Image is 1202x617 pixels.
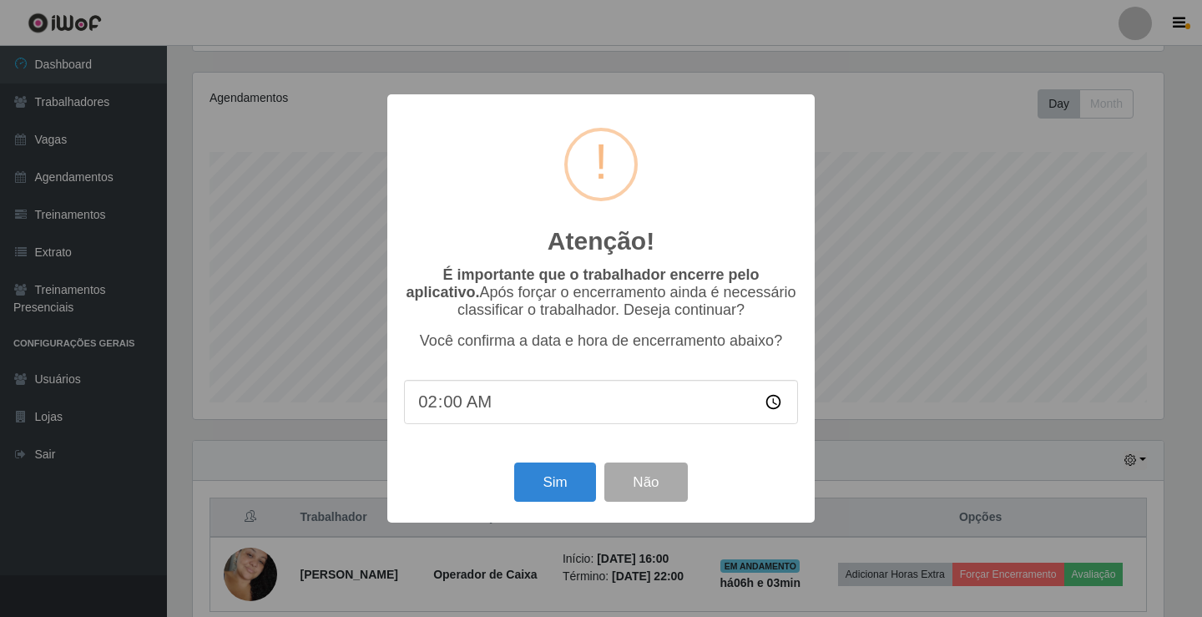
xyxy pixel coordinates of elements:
[406,266,759,301] b: É importante que o trabalhador encerre pelo aplicativo.
[514,463,595,502] button: Sim
[604,463,687,502] button: Não
[404,266,798,319] p: Após forçar o encerramento ainda é necessário classificar o trabalhador. Deseja continuar?
[548,226,654,256] h2: Atenção!
[404,332,798,350] p: Você confirma a data e hora de encerramento abaixo?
